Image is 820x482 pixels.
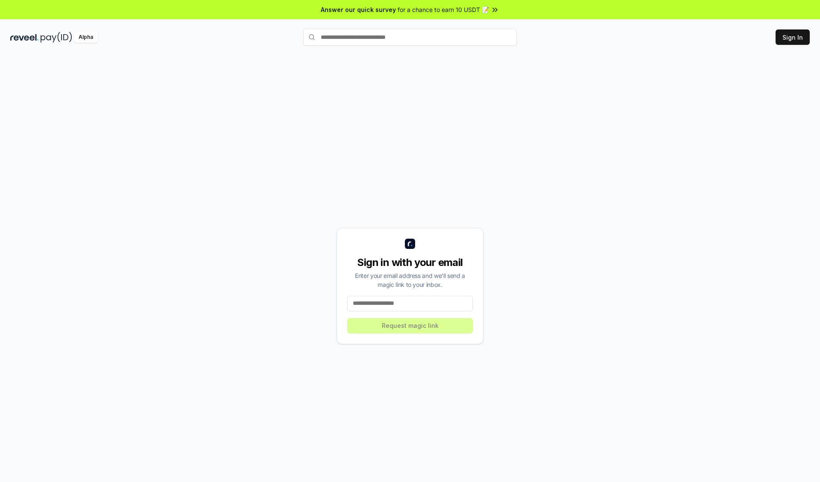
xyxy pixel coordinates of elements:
div: Enter your email address and we’ll send a magic link to your inbox. [347,271,473,289]
img: pay_id [41,32,72,43]
div: Alpha [74,32,98,43]
img: logo_small [405,239,415,249]
span: Answer our quick survey [321,5,396,14]
img: reveel_dark [10,32,39,43]
span: for a chance to earn 10 USDT 📝 [398,5,489,14]
div: Sign in with your email [347,256,473,269]
button: Sign In [776,29,810,45]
